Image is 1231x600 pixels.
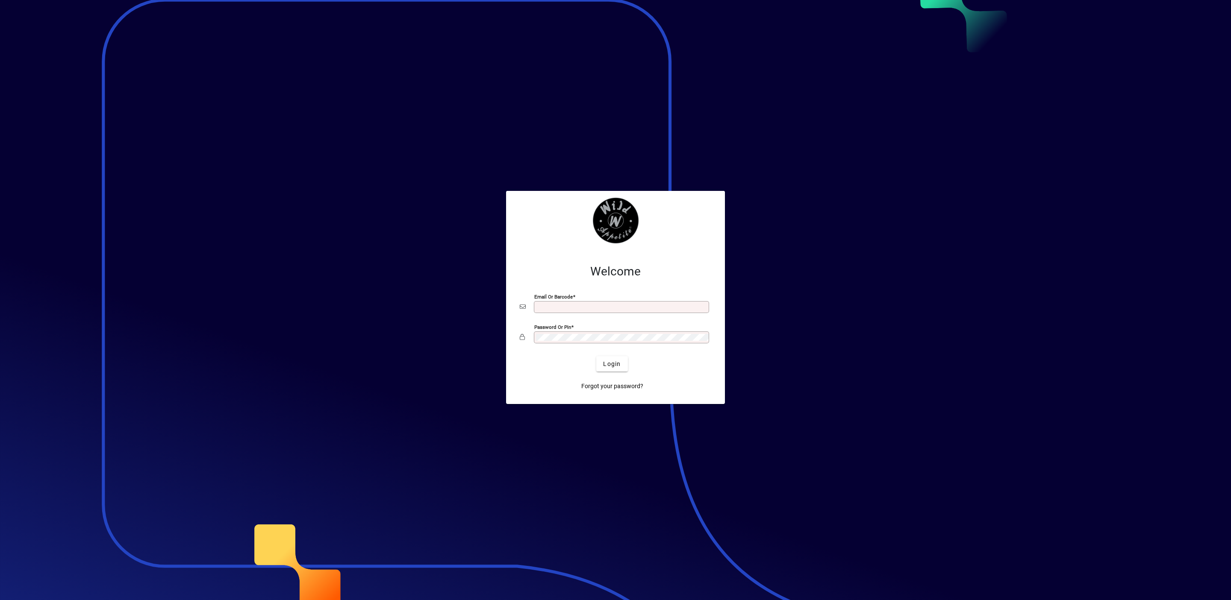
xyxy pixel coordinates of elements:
mat-label: Email or Barcode [534,294,573,300]
span: Forgot your password? [581,382,643,391]
button: Login [596,356,627,372]
span: Login [603,360,621,369]
a: Forgot your password? [578,378,647,394]
mat-label: Password or Pin [534,324,571,330]
h2: Welcome [520,264,711,279]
